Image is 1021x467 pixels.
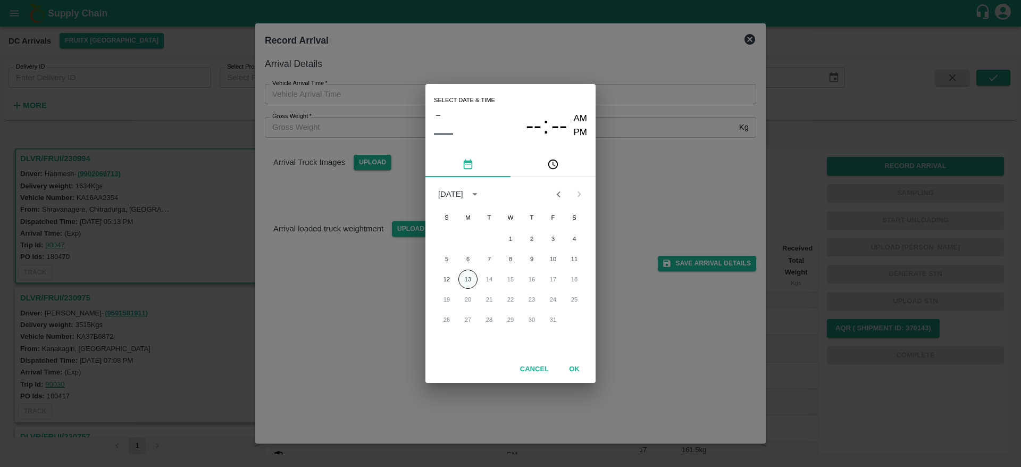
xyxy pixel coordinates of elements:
button: –– [434,122,453,143]
button: 12 [437,270,456,289]
button: Previous month [548,184,568,204]
span: Tuesday [480,207,499,228]
button: -- [551,112,567,140]
button: 6 [458,249,478,269]
button: 13 [458,270,478,289]
button: pick date [425,152,510,177]
button: -- [526,112,542,140]
span: Sunday [437,207,456,228]
button: 2 [522,229,541,248]
span: -- [551,112,567,139]
button: 8 [501,249,520,269]
div: [DATE] [438,188,463,200]
button: 1 [501,229,520,248]
span: Saturday [565,207,584,228]
button: 11 [565,249,584,269]
span: Wednesday [501,207,520,228]
button: 5 [437,249,456,269]
span: : [542,112,549,140]
button: calendar view is open, switch to year view [466,186,483,203]
span: – [436,108,440,122]
button: 3 [543,229,563,248]
span: -- [526,112,542,139]
button: 4 [565,229,584,248]
button: AM [574,112,588,126]
span: Monday [458,207,478,228]
button: 10 [543,249,563,269]
button: 7 [480,249,499,269]
span: Thursday [522,207,541,228]
button: PM [574,126,588,140]
span: Select date & time [434,93,495,109]
button: – [434,108,442,122]
span: Friday [543,207,563,228]
button: Cancel [516,360,553,379]
button: 9 [522,249,541,269]
button: pick time [510,152,596,177]
button: OK [557,360,591,379]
